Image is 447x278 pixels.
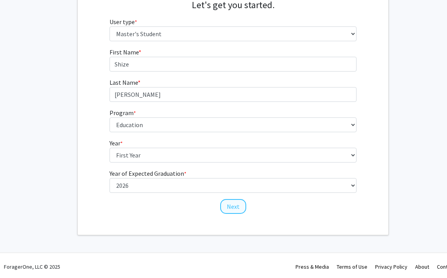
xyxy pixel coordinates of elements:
a: Press & Media [296,263,329,270]
label: User type [110,17,137,26]
label: Program [110,108,136,117]
a: About [415,263,429,270]
span: Last Name [110,79,138,86]
a: Privacy Policy [375,263,407,270]
span: First Name [110,48,139,56]
label: Year [110,138,123,148]
iframe: Chat [6,243,33,272]
label: Year of Expected Graduation [110,169,186,178]
a: Terms of Use [337,263,367,270]
button: Next [220,199,246,214]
